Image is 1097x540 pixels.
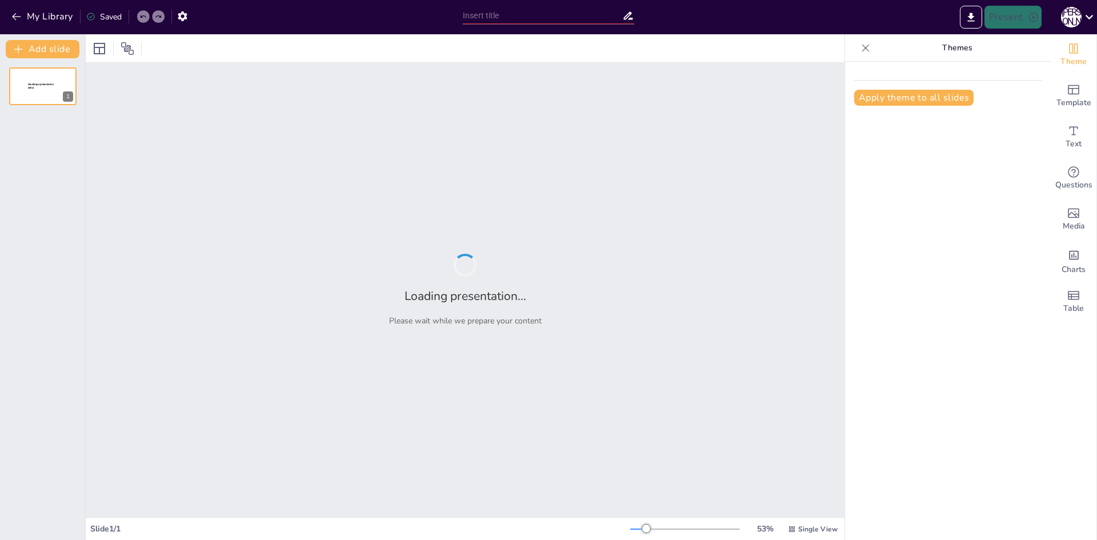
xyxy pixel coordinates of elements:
[1051,158,1096,199] div: Get real-time input from your audience
[463,7,622,24] input: Insert title
[1061,6,1082,29] button: Д [PERSON_NAME]
[6,40,79,58] button: Add slide
[28,83,54,89] span: Sendsteps presentation editor
[1055,179,1092,191] span: Questions
[1066,138,1082,150] span: Text
[90,523,630,534] div: Slide 1 / 1
[86,11,122,22] div: Saved
[9,67,77,105] div: 1
[1051,117,1096,158] div: Add text boxes
[1051,75,1096,117] div: Add ready made slides
[1060,55,1087,68] span: Theme
[1056,97,1091,109] span: Template
[798,525,838,534] span: Single View
[9,7,78,26] button: My Library
[1063,302,1084,315] span: Table
[389,315,542,326] p: Please wait while we prepare your content
[1051,240,1096,281] div: Add charts and graphs
[875,34,1039,62] p: Themes
[960,6,982,29] button: Export to PowerPoint
[751,523,779,534] div: 53 %
[1062,263,1086,276] span: Charts
[121,42,134,55] span: Position
[854,90,974,106] button: Apply theme to all slides
[1051,199,1096,240] div: Add images, graphics, shapes or video
[1061,7,1082,27] div: Д [PERSON_NAME]
[1051,281,1096,322] div: Add a table
[1063,220,1085,233] span: Media
[63,91,73,102] div: 1
[405,288,526,304] h2: Loading presentation...
[984,6,1042,29] button: Present
[1051,34,1096,75] div: Change the overall theme
[90,39,109,58] div: Layout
